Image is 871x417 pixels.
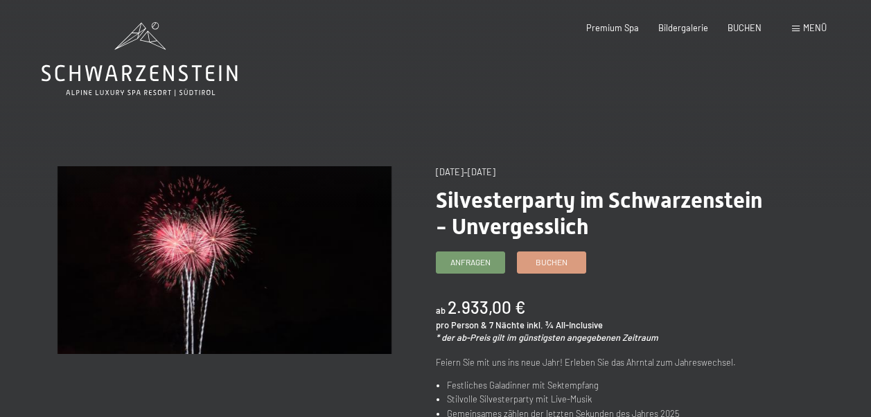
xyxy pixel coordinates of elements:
span: Buchen [536,256,568,268]
span: pro Person & [436,319,487,330]
span: ab [436,305,446,316]
a: Bildergalerie [658,22,708,33]
li: Festliches Galadinner mit Sektempfang [447,378,769,392]
span: inkl. ¾ All-Inclusive [527,319,603,330]
a: BUCHEN [728,22,762,33]
span: 7 Nächte [489,319,525,330]
p: Feiern Sie mit uns ins neue Jahr! Erleben Sie das Ahrntal zum Jahreswechsel. [436,355,770,369]
img: Silvesterparty im Schwarzenstein - Unvergesslich [58,166,391,354]
span: Menü [803,22,827,33]
a: Anfragen [437,252,504,273]
a: Premium Spa [586,22,639,33]
b: 2.933,00 € [448,297,525,317]
a: Buchen [518,252,586,273]
span: [DATE]–[DATE] [436,166,495,177]
li: Stilvolle Silvesterparty mit Live-Musik [447,392,769,406]
em: * der ab-Preis gilt im günstigsten angegebenen Zeitraum [436,332,658,343]
span: Silvesterparty im Schwarzenstein - Unvergesslich [436,187,762,240]
span: Anfragen [450,256,491,268]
